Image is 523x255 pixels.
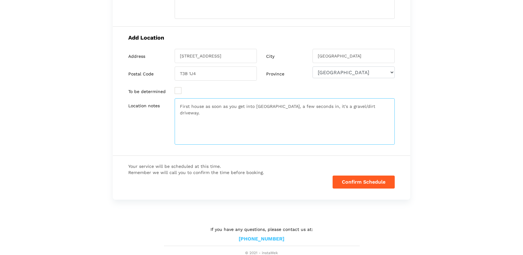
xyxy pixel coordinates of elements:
[128,163,264,176] span: Your service will be scheduled at this time. Remember we will call you to confirm the time before...
[333,176,395,189] button: Confirm Schedule
[128,71,154,77] label: Postal Code
[164,226,359,233] p: If you have any questions, please contact us at:
[128,34,395,41] h5: Add Location
[266,54,274,59] label: City
[266,71,284,77] label: Province
[128,54,145,59] label: Address
[239,236,284,242] a: [PHONE_NUMBER]
[128,103,160,108] label: Location notes
[128,89,166,94] label: To be determined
